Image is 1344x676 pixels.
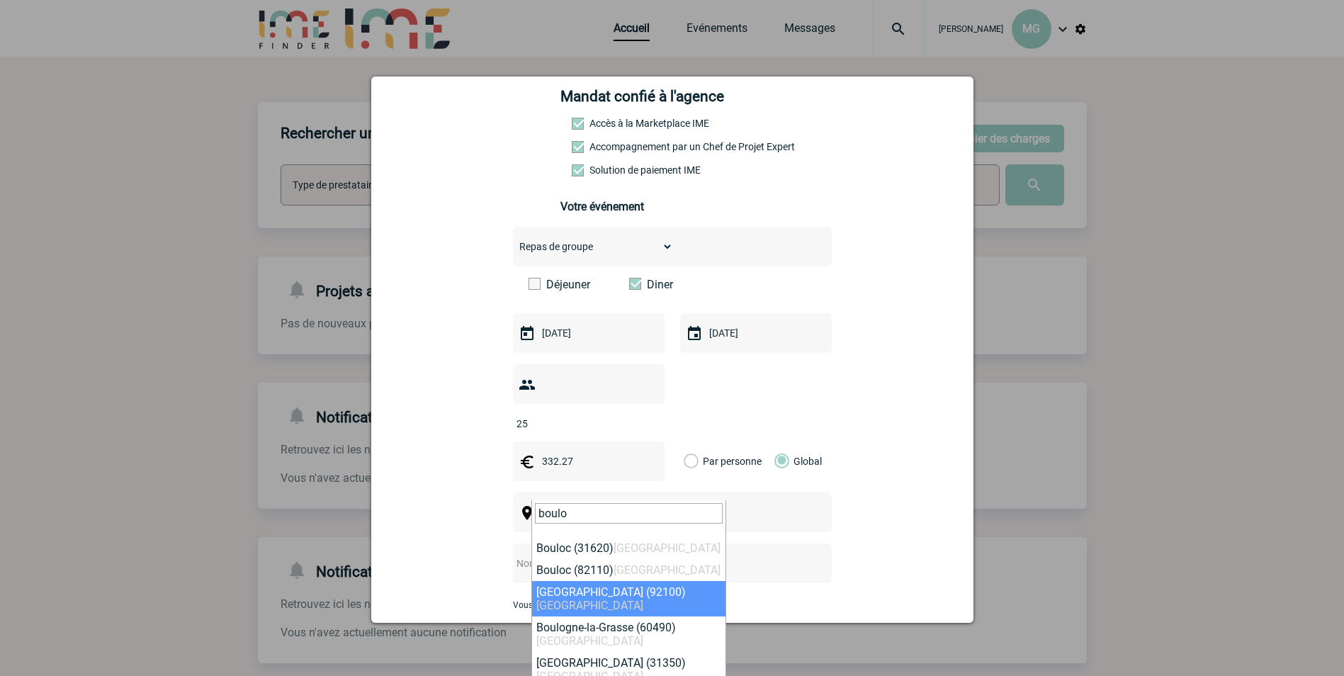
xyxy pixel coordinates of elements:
li: Bouloc (82110) [532,559,725,581]
label: Déjeuner [529,278,610,291]
label: Diner [629,278,711,291]
label: Conformité aux process achat client, Prise en charge de la facturation, Mutualisation de plusieur... [572,164,634,176]
h3: Votre événement [560,200,784,213]
span: [GEOGRAPHIC_DATA] [536,634,643,648]
input: Budget HT [538,452,636,471]
p: Vous pouvez ajouter une pièce jointe à votre demande [513,600,832,610]
label: Par personne [684,441,699,481]
li: Boulogne-la-Grasse (60490) [532,616,725,652]
input: Date de début [538,324,636,342]
h4: Mandat confié à l'agence [560,88,724,105]
span: [GEOGRAPHIC_DATA] [614,563,721,577]
input: Date de fin [706,324,803,342]
label: Accès à la Marketplace IME [572,118,634,129]
span: [GEOGRAPHIC_DATA] [614,541,721,555]
label: Global [774,441,784,481]
label: Prestation payante [572,141,634,152]
input: Nombre de participants [513,415,646,433]
li: Bouloc (31620) [532,537,725,559]
span: [GEOGRAPHIC_DATA] [536,599,643,612]
input: Nom de l'événement [513,554,794,573]
li: [GEOGRAPHIC_DATA] (92100) [532,581,725,616]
